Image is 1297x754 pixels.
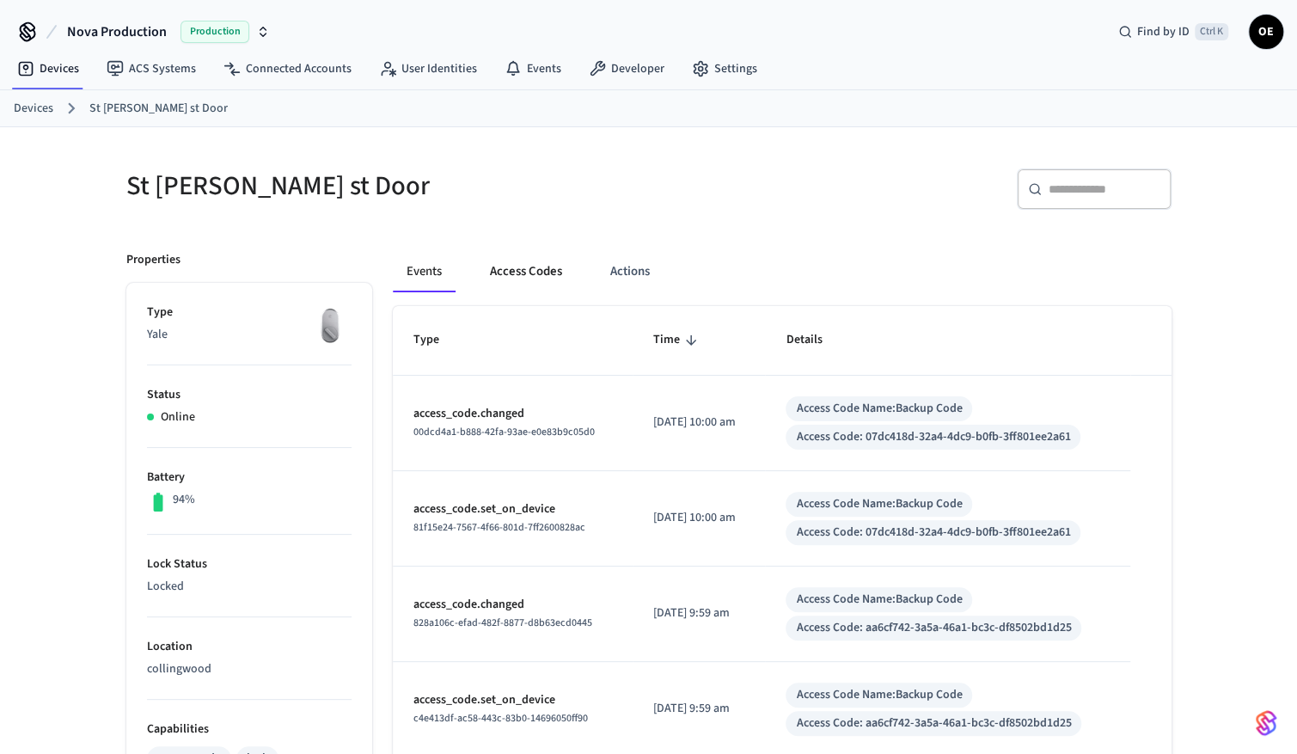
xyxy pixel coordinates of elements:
[126,251,180,269] p: Properties
[180,21,249,43] span: Production
[491,53,575,84] a: Events
[173,491,195,509] p: 94%
[147,578,352,596] p: Locked
[653,604,745,622] p: [DATE] 9:59 am
[161,408,195,426] p: Online
[93,53,210,84] a: ACS Systems
[796,524,1070,542] div: Access Code: 07dc418d-32a4-4dc9-b0fb-3ff801ee2a61
[796,428,1070,446] div: Access Code: 07dc418d-32a4-4dc9-b0fb-3ff801ee2a61
[413,405,612,423] p: access_code.changed
[147,326,352,344] p: Yale
[796,591,962,609] div: Access Code Name: Backup Code
[67,21,167,42] span: Nova Production
[596,251,664,292] button: Actions
[147,720,352,739] p: Capabilities
[14,100,53,118] a: Devices
[796,495,962,513] div: Access Code Name: Backup Code
[147,638,352,656] p: Location
[796,686,962,704] div: Access Code Name: Backup Code
[653,700,745,718] p: [DATE] 9:59 am
[413,500,612,518] p: access_code.set_on_device
[147,303,352,322] p: Type
[3,53,93,84] a: Devices
[1251,16,1282,47] span: OE
[653,327,702,353] span: Time
[796,619,1071,637] div: Access Code: aa6cf742-3a5a-46a1-bc3c-df8502bd1d25
[147,555,352,573] p: Lock Status
[1195,23,1228,40] span: Ctrl K
[413,711,588,726] span: c4e413df-ac58-443c-83b0-14696050ff90
[393,251,1172,292] div: ant example
[575,53,678,84] a: Developer
[147,660,352,678] p: collingwood
[796,400,962,418] div: Access Code Name: Backup Code
[413,616,592,630] span: 828a106c-efad-482f-8877-d8b63ecd0445
[393,251,456,292] button: Events
[1104,16,1242,47] div: Find by IDCtrl K
[365,53,491,84] a: User Identities
[1249,15,1283,49] button: OE
[413,520,585,535] span: 81f15e24-7567-4f66-801d-7ff2600828ac
[1137,23,1190,40] span: Find by ID
[89,100,228,118] a: St [PERSON_NAME] st Door
[147,386,352,404] p: Status
[210,53,365,84] a: Connected Accounts
[796,714,1071,733] div: Access Code: aa6cf742-3a5a-46a1-bc3c-df8502bd1d25
[309,303,352,346] img: August Wifi Smart Lock 3rd Gen, Silver, Front
[1256,709,1276,737] img: SeamLogoGradient.69752ec5.svg
[126,169,639,204] h5: St [PERSON_NAME] st Door
[476,251,576,292] button: Access Codes
[786,327,844,353] span: Details
[653,414,745,432] p: [DATE] 10:00 am
[413,596,612,614] p: access_code.changed
[413,327,462,353] span: Type
[653,509,745,527] p: [DATE] 10:00 am
[413,691,612,709] p: access_code.set_on_device
[147,469,352,487] p: Battery
[413,425,595,439] span: 00dcd4a1-b888-42fa-93ae-e0e83b9c05d0
[678,53,771,84] a: Settings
